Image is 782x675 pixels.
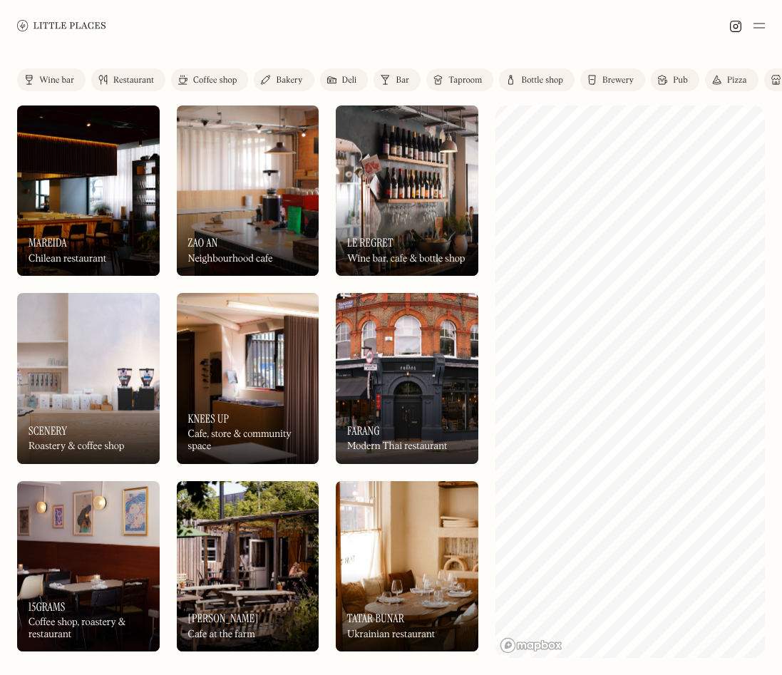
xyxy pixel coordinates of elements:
[188,412,230,426] h3: Knees Up
[29,424,67,438] h3: Scenery
[336,105,478,276] img: Le Regret
[29,253,106,265] div: Chilean restaurant
[347,236,393,249] h3: Le Regret
[188,629,255,641] div: Cafe at the farm
[113,76,154,85] div: Restaurant
[17,105,160,276] a: MareidaMareidaMareidaChilean restaurant
[177,293,319,463] a: Knees UpKnees UpKnees UpCafe, store & community space
[17,481,160,651] a: 15grams15grams15gramsCoffee shop, roastery & restaurant
[29,600,65,614] h3: 15grams
[651,68,699,91] a: Pub
[347,424,380,438] h3: Farang
[426,68,493,91] a: Taproom
[347,629,435,641] div: Ukrainian restaurant
[336,481,478,651] img: Tatar Bunar
[320,68,369,91] a: Deli
[188,253,273,265] div: Neighbourhood cafe
[188,428,308,453] div: Cafe, store & community space
[17,293,160,463] img: Scenery
[602,76,634,85] div: Brewery
[17,68,86,91] a: Wine bar
[495,105,765,658] canvas: Map
[29,440,124,453] div: Roastery & coffee shop
[448,76,482,85] div: Taproom
[29,617,148,641] div: Coffee shop, roastery & restaurant
[500,637,562,654] a: Mapbox homepage
[336,293,478,463] a: FarangFarangFarangModern Thai restaurant
[673,76,688,85] div: Pub
[499,68,575,91] a: Bottle shop
[17,105,160,276] img: Mareida
[336,293,478,463] img: Farang
[188,612,259,625] h3: [PERSON_NAME]
[188,236,218,249] h3: Zao An
[396,76,409,85] div: Bar
[29,236,67,249] h3: Mareida
[17,481,160,651] img: 15grams
[374,68,421,91] a: Bar
[342,76,357,85] div: Deli
[521,76,563,85] div: Bottle shop
[705,68,758,91] a: Pizza
[91,68,165,91] a: Restaurant
[177,105,319,276] img: Zao An
[336,481,478,651] a: Tatar BunarTatar BunarTatar BunarUkrainian restaurant
[727,76,747,85] div: Pizza
[177,105,319,276] a: Zao AnZao AnZao AnNeighbourhood cafe
[177,481,319,651] img: Stepney's
[580,68,645,91] a: Brewery
[336,105,478,276] a: Le RegretLe RegretLe RegretWine bar, cafe & bottle shop
[193,76,237,85] div: Coffee shop
[254,68,314,91] a: Bakery
[347,612,404,625] h3: Tatar Bunar
[39,76,74,85] div: Wine bar
[276,76,302,85] div: Bakery
[171,68,248,91] a: Coffee shop
[177,293,319,463] img: Knees Up
[347,440,447,453] div: Modern Thai restaurant
[17,293,160,463] a: SceneryScenerySceneryRoastery & coffee shop
[347,253,465,265] div: Wine bar, cafe & bottle shop
[177,481,319,651] a: Stepney'sStepney's[PERSON_NAME]Cafe at the farm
